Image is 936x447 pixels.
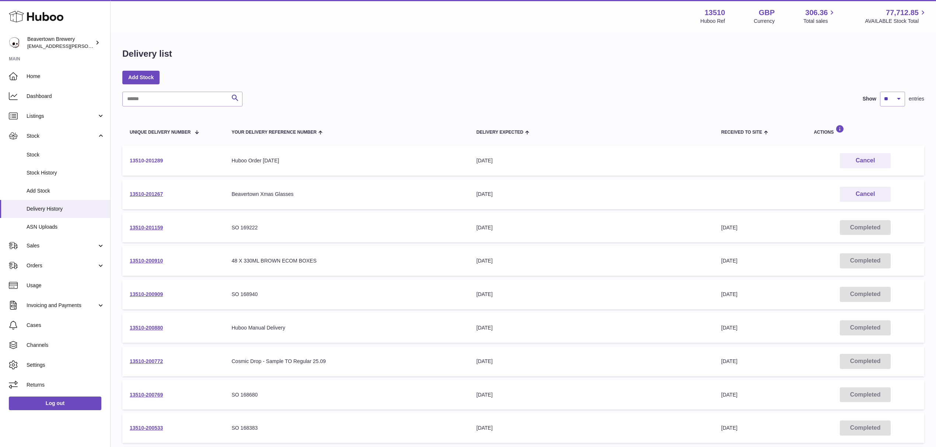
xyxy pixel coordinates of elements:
[9,397,101,410] a: Log out
[909,95,924,102] span: entries
[721,291,737,297] span: [DATE]
[865,8,927,25] a: 77,712.85 AVAILABLE Stock Total
[27,133,97,140] span: Stock
[865,18,927,25] span: AVAILABLE Stock Total
[122,48,172,60] h1: Delivery list
[476,257,706,264] div: [DATE]
[27,362,105,369] span: Settings
[476,391,706,398] div: [DATE]
[721,130,762,135] span: Received to Site
[231,157,461,164] div: Huboo Order [DATE]
[721,358,737,364] span: [DATE]
[814,125,917,135] div: Actions
[476,291,706,298] div: [DATE]
[721,325,737,331] span: [DATE]
[754,18,775,25] div: Currency
[27,43,148,49] span: [EMAIL_ADDRESS][PERSON_NAME][DOMAIN_NAME]
[705,8,725,18] strong: 13510
[27,381,105,388] span: Returns
[840,153,891,168] button: Cancel
[27,151,105,158] span: Stock
[476,130,523,135] span: Delivery Expected
[130,130,191,135] span: Unique Delivery Number
[130,392,163,398] a: 13510-200769
[130,191,163,197] a: 13510-201267
[130,325,163,331] a: 13510-200880
[476,324,706,331] div: [DATE]
[476,157,706,164] div: [DATE]
[476,425,706,432] div: [DATE]
[863,95,876,102] label: Show
[130,158,163,163] a: 13510-201289
[27,205,105,212] span: Delivery History
[27,169,105,176] span: Stock History
[27,113,97,120] span: Listings
[27,187,105,194] span: Add Stock
[130,358,163,364] a: 13510-200772
[27,302,97,309] span: Invoicing and Payments
[886,8,919,18] span: 77,712.85
[721,392,737,398] span: [DATE]
[231,358,461,365] div: Cosmic Drop - Sample TO Regular 25.09
[231,224,461,231] div: SO 169222
[231,324,461,331] div: Huboo Manual Delivery
[805,8,828,18] span: 306.36
[27,262,97,269] span: Orders
[9,37,20,48] img: kit.lowe@beavertownbrewery.co.uk
[231,257,461,264] div: 48 X 330ML BROWN ECOM BOXES
[721,225,737,230] span: [DATE]
[130,225,163,230] a: 13510-201159
[27,73,105,80] span: Home
[122,71,160,84] a: Add Stock
[130,291,163,297] a: 13510-200909
[231,130,317,135] span: Your Delivery Reference Number
[231,291,461,298] div: SO 168940
[27,242,97,249] span: Sales
[721,258,737,264] span: [DATE]
[231,425,461,432] div: SO 168383
[476,358,706,365] div: [DATE]
[840,187,891,202] button: Cancel
[231,391,461,398] div: SO 168680
[27,342,105,349] span: Channels
[27,36,94,50] div: Beavertown Brewery
[27,282,105,289] span: Usage
[701,18,725,25] div: Huboo Ref
[803,8,836,25] a: 306.36 Total sales
[721,425,737,431] span: [DATE]
[130,425,163,431] a: 13510-200533
[27,322,105,329] span: Cases
[759,8,775,18] strong: GBP
[130,258,163,264] a: 13510-200910
[231,191,461,198] div: Beavertown Xmas Glasses
[476,224,706,231] div: [DATE]
[27,223,105,230] span: ASN Uploads
[803,18,836,25] span: Total sales
[27,93,105,100] span: Dashboard
[476,191,706,198] div: [DATE]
